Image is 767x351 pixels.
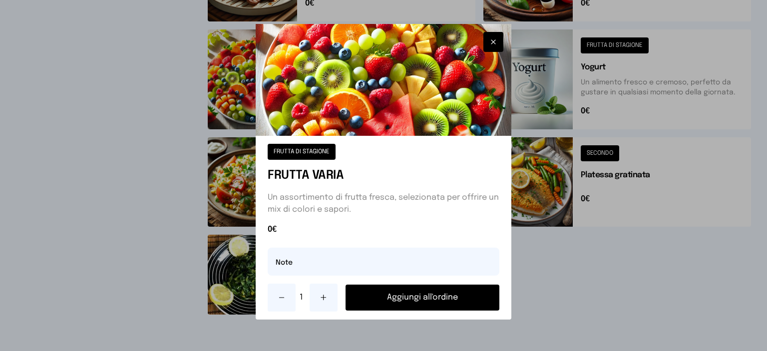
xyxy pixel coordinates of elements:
img: FRUTTA VARIA [256,24,511,136]
h1: FRUTTA VARIA [268,168,499,184]
span: 1 [300,292,306,304]
button: Aggiungi all'ordine [346,285,499,311]
button: FRUTTA DI STAGIONE [268,144,336,160]
p: Un assortimento di frutta fresca, selezionata per offrire un mix di colori e sapori. [268,192,499,216]
span: 0€ [268,224,499,236]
